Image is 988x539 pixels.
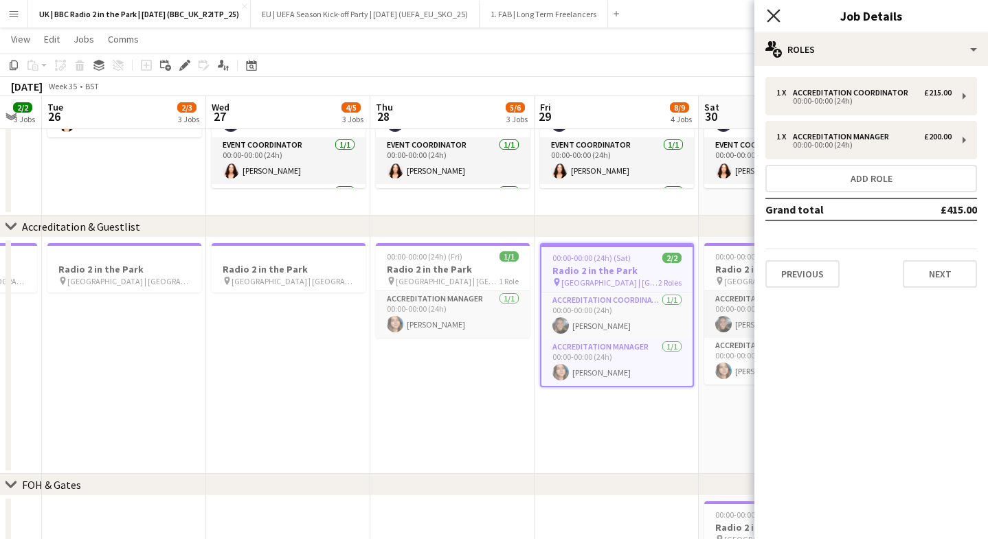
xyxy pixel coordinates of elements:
[924,88,952,98] div: £215.00
[793,88,914,98] div: Accreditation Coordinator
[704,184,858,231] app-card-role: Event Runner1/1
[212,263,366,275] h3: Radio 2 in the Park
[895,198,977,220] td: £415.00
[74,33,94,45] span: Jobs
[5,30,36,48] a: View
[704,338,858,385] app-card-role: Accreditation Manager1/100:00-00:00 (24h)[PERSON_NAME]
[212,184,366,231] app-card-role: Event Runner1/1
[538,108,551,124] span: 29
[210,108,229,124] span: 27
[715,251,796,262] span: 00:00-00:00 (24h) (Sun)
[724,276,824,286] span: [GEOGRAPHIC_DATA] | [GEOGRAPHIC_DATA], [GEOGRAPHIC_DATA]
[47,101,63,113] span: Tue
[374,108,393,124] span: 28
[702,108,719,124] span: 30
[28,1,251,27] button: UK | BBC Radio 2 in the Park | [DATE] (BBC_UK_R2ITP_25)
[670,102,689,113] span: 8/9
[704,243,858,385] app-job-card: 00:00-00:00 (24h) (Sun)2/2Radio 2 in the Park [GEOGRAPHIC_DATA] | [GEOGRAPHIC_DATA], [GEOGRAPHIC_...
[11,33,30,45] span: View
[924,132,952,141] div: £200.00
[376,101,393,113] span: Thu
[38,30,65,48] a: Edit
[22,220,140,233] div: Accreditation & Guestlist
[561,277,658,288] span: [GEOGRAPHIC_DATA] | [GEOGRAPHIC_DATA], [GEOGRAPHIC_DATA]
[178,114,199,124] div: 3 Jobs
[376,137,530,184] app-card-role: Event Coordinator1/100:00-00:00 (24h)[PERSON_NAME]
[704,521,858,534] h3: Radio 2 in the Park
[232,276,355,286] span: [GEOGRAPHIC_DATA] | [GEOGRAPHIC_DATA], [GEOGRAPHIC_DATA]
[480,1,608,27] button: 1. FAB | Long Term Freelancers
[376,263,530,275] h3: Radio 2 in the Park
[85,81,99,91] div: BST
[541,264,693,277] h3: Radio 2 in the Park
[540,184,694,231] app-card-role: Event Runner1/1
[704,291,858,338] app-card-role: Accreditation Coordinator1/100:00-00:00 (24h)[PERSON_NAME]
[14,114,35,124] div: 3 Jobs
[662,253,682,263] span: 2/2
[903,260,977,288] button: Next
[715,509,796,520] span: 00:00-00:00 (24h) (Sun)
[704,137,858,184] app-card-role: Event Coordinator1/100:00-00:00 (24h)[PERSON_NAME]
[47,263,201,275] h3: Radio 2 in the Park
[776,132,793,141] div: 1 x
[68,30,100,48] a: Jobs
[67,276,190,286] span: [GEOGRAPHIC_DATA] | [GEOGRAPHIC_DATA], [GEOGRAPHIC_DATA]
[45,108,63,124] span: 26
[212,101,229,113] span: Wed
[776,98,952,104] div: 00:00-00:00 (24h)
[704,263,858,275] h3: Radio 2 in the Park
[212,243,366,293] app-job-card: Radio 2 in the Park [GEOGRAPHIC_DATA] | [GEOGRAPHIC_DATA], [GEOGRAPHIC_DATA]
[765,165,977,192] button: Add role
[108,33,139,45] span: Comms
[540,101,551,113] span: Fri
[671,114,692,124] div: 4 Jobs
[251,1,480,27] button: EU | UEFA Season Kick-off Party | [DATE] (UEFA_EU_SKO_25)
[506,102,525,113] span: 5/6
[658,277,682,288] span: 2 Roles
[506,114,528,124] div: 3 Jobs
[212,137,366,184] app-card-role: Event Coordinator1/100:00-00:00 (24h)[PERSON_NAME]
[387,251,462,262] span: 00:00-00:00 (24h) (Fri)
[499,276,519,286] span: 1 Role
[376,184,530,231] app-card-role: Event Runner1/1
[765,260,840,288] button: Previous
[552,253,631,263] span: 00:00-00:00 (24h) (Sat)
[754,7,988,25] h3: Job Details
[776,141,952,148] div: 00:00-00:00 (24h)
[396,276,499,286] span: [GEOGRAPHIC_DATA] | [GEOGRAPHIC_DATA], [GEOGRAPHIC_DATA]
[44,33,60,45] span: Edit
[342,114,363,124] div: 3 Jobs
[499,251,519,262] span: 1/1
[704,101,719,113] span: Sat
[376,291,530,338] app-card-role: Accreditation Manager1/100:00-00:00 (24h)[PERSON_NAME]
[754,33,988,66] div: Roles
[541,293,693,339] app-card-role: Accreditation Coordinator1/100:00-00:00 (24h)[PERSON_NAME]
[793,132,895,141] div: Accreditation Manager
[102,30,144,48] a: Comms
[13,102,32,113] span: 2/2
[177,102,197,113] span: 2/3
[47,243,201,293] app-job-card: Radio 2 in the Park [GEOGRAPHIC_DATA] | [GEOGRAPHIC_DATA], [GEOGRAPHIC_DATA]
[540,243,694,387] app-job-card: 00:00-00:00 (24h) (Sat)2/2Radio 2 in the Park [GEOGRAPHIC_DATA] | [GEOGRAPHIC_DATA], [GEOGRAPHIC_...
[341,102,361,113] span: 4/5
[45,81,80,91] span: Week 35
[11,80,43,93] div: [DATE]
[765,198,895,220] td: Grand total
[540,137,694,184] app-card-role: Event Coordinator1/100:00-00:00 (24h)[PERSON_NAME]
[22,478,81,492] div: FOH & Gates
[376,243,530,338] app-job-card: 00:00-00:00 (24h) (Fri)1/1Radio 2 in the Park [GEOGRAPHIC_DATA] | [GEOGRAPHIC_DATA], [GEOGRAPHIC_...
[776,88,793,98] div: 1 x
[541,339,693,386] app-card-role: Accreditation Manager1/100:00-00:00 (24h)[PERSON_NAME]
